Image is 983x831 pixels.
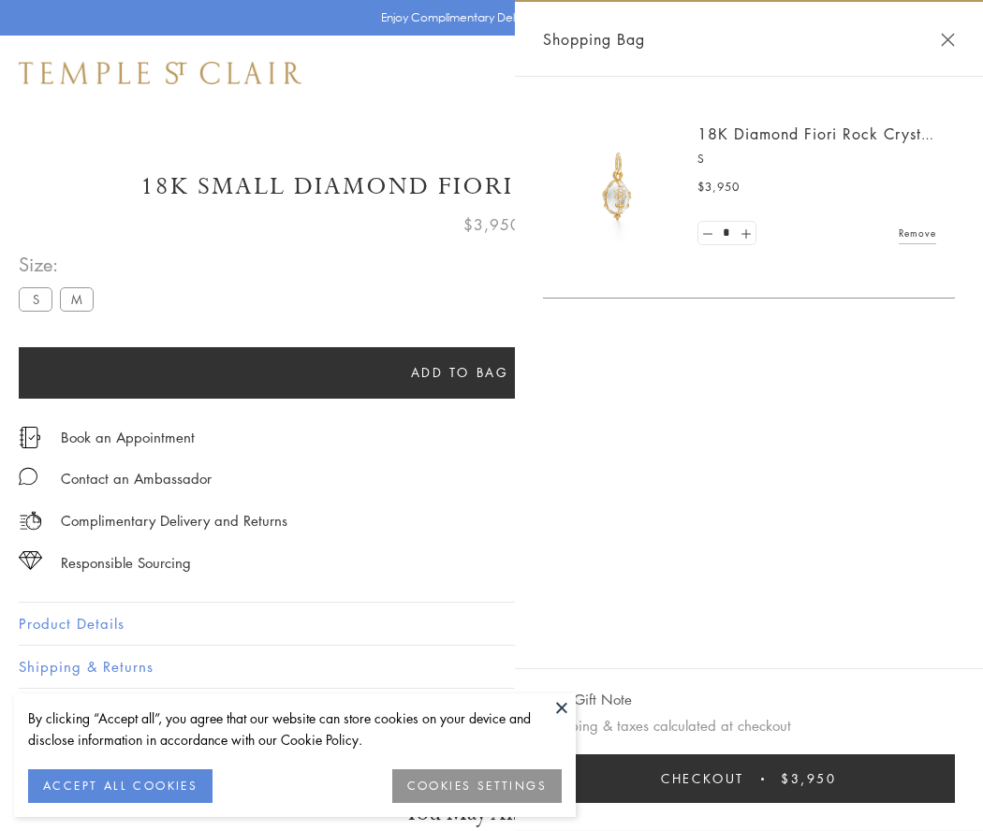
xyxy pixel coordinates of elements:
[28,707,562,751] div: By clicking “Accept all”, you agree that our website can store cookies on your device and disclos...
[661,768,744,789] span: Checkout
[61,509,287,532] p: Complimentary Delivery and Returns
[28,769,213,803] button: ACCEPT ALL COOKIES
[899,223,936,243] a: Remove
[19,467,37,486] img: MessageIcon-01_2.svg
[19,347,901,399] button: Add to bag
[463,212,521,237] span: $3,950
[543,714,955,737] p: Shipping & taxes calculated at checkout
[19,287,52,311] label: S
[543,754,955,803] button: Checkout $3,950
[781,768,837,789] span: $3,950
[61,467,212,490] div: Contact an Ambassador
[698,222,717,245] a: Set quantity to 0
[19,551,42,570] img: icon_sourcing.svg
[697,178,740,197] span: $3,950
[19,509,42,532] img: icon_delivery.svg
[19,170,964,203] h1: 18K Small Diamond Fiori Rock Crystal Amulet
[543,27,645,51] span: Shopping Bag
[19,249,101,280] span: Size:
[61,551,191,575] div: Responsible Sourcing
[736,222,755,245] a: Set quantity to 2
[19,689,964,731] button: Gifting
[381,8,594,27] p: Enjoy Complimentary Delivery & Returns
[941,33,955,47] button: Close Shopping Bag
[19,427,41,448] img: icon_appointment.svg
[543,688,632,711] button: Add Gift Note
[562,131,674,243] img: P51889-E11FIORI
[392,769,562,803] button: COOKIES SETTINGS
[61,427,195,447] a: Book an Appointment
[19,646,964,688] button: Shipping & Returns
[697,150,936,168] p: S
[19,603,964,645] button: Product Details
[19,62,301,84] img: Temple St. Clair
[411,362,509,383] span: Add to bag
[60,287,94,311] label: M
